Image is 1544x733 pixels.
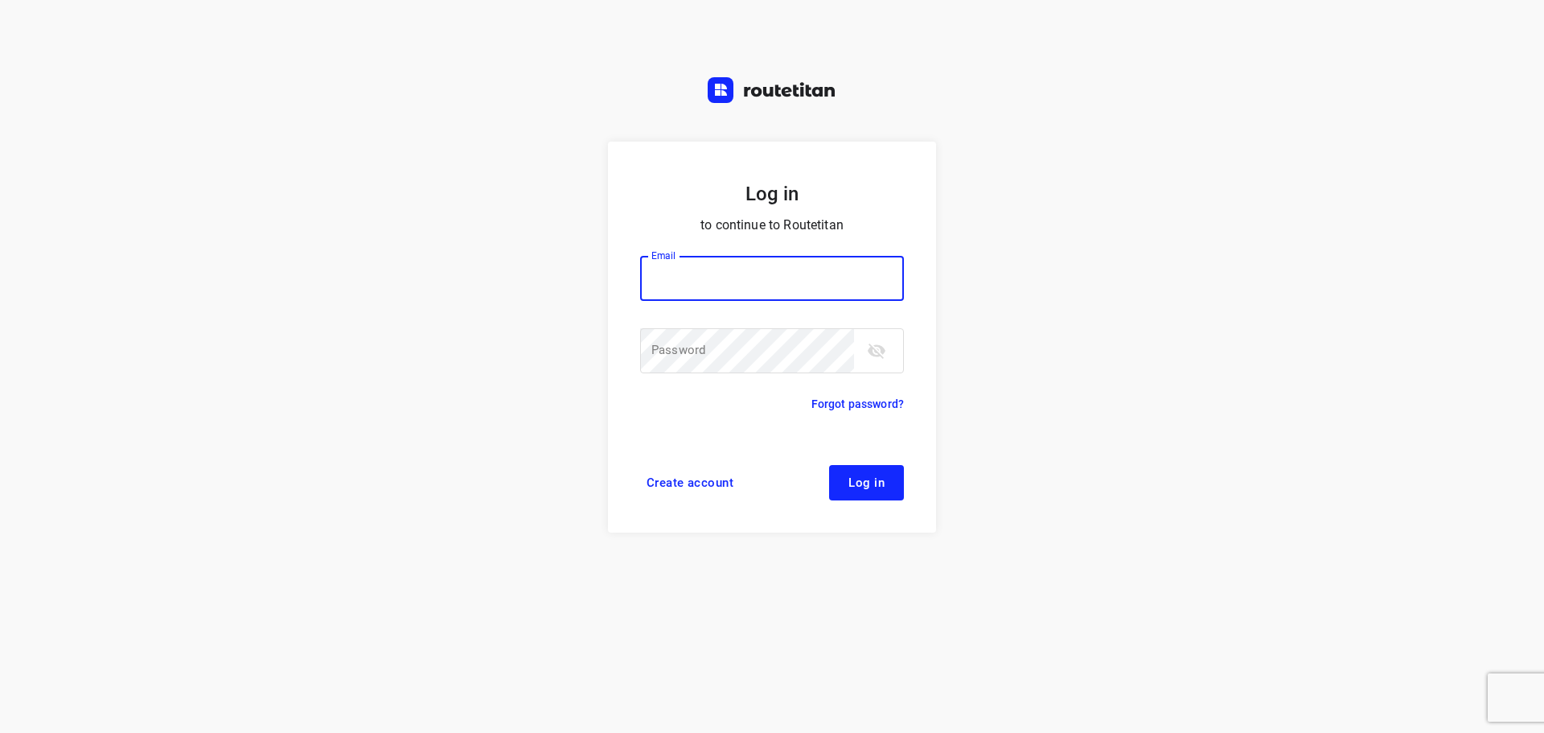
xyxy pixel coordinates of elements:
[708,77,836,107] a: Routetitan
[829,465,904,500] button: Log in
[848,476,885,489] span: Log in
[708,77,836,103] img: Routetitan
[647,476,733,489] span: Create account
[640,214,904,237] p: to continue to Routetitan
[640,465,740,500] a: Create account
[640,180,904,208] h5: Log in
[811,394,904,414] a: Forgot password?
[860,335,893,367] button: toggle password visibility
